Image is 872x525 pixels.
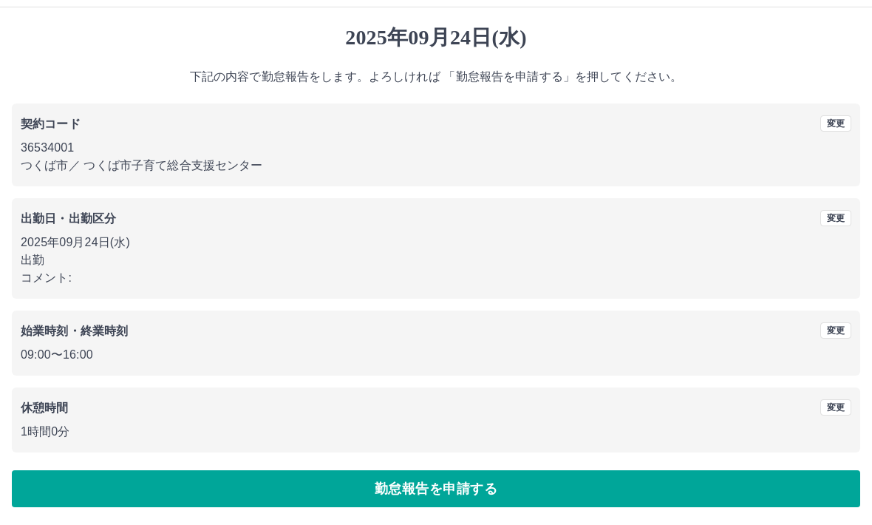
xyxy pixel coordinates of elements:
[21,270,851,288] p: コメント:
[21,424,851,441] p: 1時間0分
[820,211,851,227] button: 変更
[21,347,851,365] p: 09:00 〜 16:00
[21,234,851,252] p: 2025年09月24日(水)
[21,252,851,270] p: 出勤
[12,69,860,87] p: 下記の内容で勤怠報告をします。よろしければ 「勤怠報告を申請する」を押してください。
[21,157,851,175] p: つくば市 ／ つくば市子育て総合支援センター
[21,140,851,157] p: 36534001
[12,471,860,508] button: 勤怠報告を申請する
[820,323,851,339] button: 変更
[21,402,69,415] b: 休憩時間
[820,116,851,132] button: 変更
[21,325,128,338] b: 始業時刻・終業時刻
[21,213,116,226] b: 出勤日・出勤区分
[21,118,81,131] b: 契約コード
[12,26,860,51] h1: 2025年09月24日(水)
[820,400,851,416] button: 変更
